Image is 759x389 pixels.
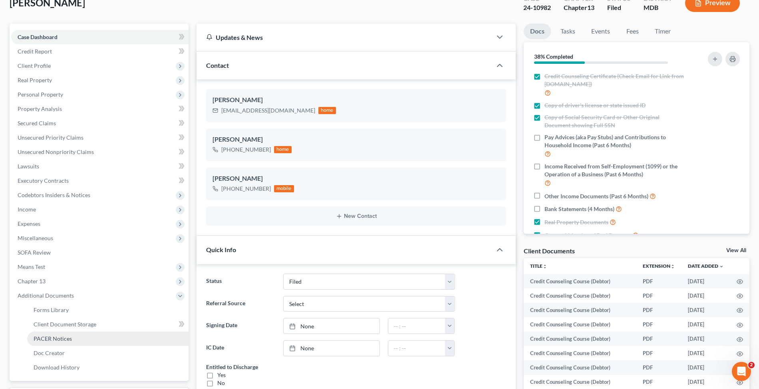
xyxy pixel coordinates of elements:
[726,248,746,253] a: View All
[274,146,292,153] div: home
[534,53,573,60] strong: 38% Completed
[732,362,751,381] iframe: Intercom live chat
[11,245,189,260] a: SOFA Review
[688,263,724,269] a: Date Added expand_more
[524,303,636,317] td: Credit Counseling Course (Debtor)
[206,246,236,253] span: Quick Info
[221,185,271,193] div: [PHONE_NUMBER]
[213,174,500,184] div: [PERSON_NAME]
[682,288,730,303] td: [DATE]
[524,288,636,303] td: Credit Counseling Course (Debtor)
[682,360,730,375] td: [DATE]
[18,278,46,284] span: Chapter 13
[585,24,616,39] a: Events
[18,105,62,112] span: Property Analysis
[202,318,279,334] label: Signing Date
[18,77,52,83] span: Real Property
[34,364,79,371] span: Download History
[18,263,45,270] span: Means Test
[544,133,686,149] span: Pay Advices (aka Pay Stubs) and Contributions to Household Income (Past 6 Months)
[607,3,631,12] div: Filed
[18,177,69,184] span: Executory Contracts
[636,360,682,375] td: PDF
[18,134,83,141] span: Unsecured Priority Claims
[202,296,279,312] label: Referral Source
[11,44,189,59] a: Credit Report
[564,3,594,12] div: Chapter
[202,340,279,356] label: IC Date
[11,102,189,116] a: Property Analysis
[643,263,675,269] a: Extensionunfold_more
[523,3,551,12] div: 24-10982
[648,24,677,39] a: Timer
[18,292,74,299] span: Additional Documents
[682,346,730,360] td: [DATE]
[544,101,646,109] span: Copy of driver's license or state issued ID
[388,318,445,334] input: -- : --
[11,130,189,145] a: Unsecured Priority Claims
[213,95,500,105] div: [PERSON_NAME]
[587,4,594,11] span: 13
[682,332,730,346] td: [DATE]
[11,174,189,188] a: Executory Contracts
[318,107,336,114] div: home
[748,362,755,368] span: 2
[636,346,682,360] td: PDF
[18,163,39,170] span: Lawsuits
[644,3,672,12] div: MDB
[206,61,229,69] span: Contact
[524,24,551,39] a: Docs
[524,317,636,332] td: Credit Counseling Course (Debtor)
[34,350,65,356] span: Doc Creator
[544,72,686,88] span: Credit Counseling Certificate (Check Email for Link from [DOMAIN_NAME])
[18,192,90,198] span: Codebtors Insiders & Notices
[544,231,631,239] span: Current Valuation of Real Property
[524,346,636,360] td: Credit Counseling Course (Debtor)
[11,145,189,159] a: Unsecured Nonpriority Claims
[530,263,547,269] a: Titleunfold_more
[11,30,189,44] a: Case Dashboard
[34,335,72,342] span: PACER Notices
[544,113,686,129] span: Copy of Social Security Card or Other Original Document showing Full SSN
[18,206,36,213] span: Income
[682,303,730,317] td: [DATE]
[524,360,636,375] td: Credit Counseling Course (Debtor)
[388,341,445,356] input: -- : --
[18,220,40,227] span: Expenses
[524,332,636,346] td: Credit Counseling Course (Debtor)
[274,185,294,192] div: mobile
[18,235,53,241] span: Miscellaneous
[27,346,189,360] a: Doc Creator
[544,205,614,213] span: Bank Statements (4 Months)
[524,274,636,288] td: Credit Counseling Course (Debtor)
[34,306,69,313] span: Forms Library
[636,274,682,288] td: PDF
[554,24,582,39] a: Tasks
[682,274,730,288] td: [DATE]
[34,321,96,328] span: Client Document Storage
[544,162,686,178] span: Income Received from Self-Employment (1099) or the Operation of a Business (Past 6 Months)
[18,249,51,256] span: SOFA Review
[11,159,189,174] a: Lawsuits
[221,146,271,154] div: [PHONE_NUMBER]
[202,274,279,290] label: Status
[18,91,63,98] span: Personal Property
[18,48,52,55] span: Credit Report
[217,379,225,387] div: No
[27,317,189,332] a: Client Document Storage
[636,317,682,332] td: PDF
[27,303,189,317] a: Forms Library
[18,120,56,126] span: Secured Claims
[544,218,608,226] span: Real Property Documents
[221,107,315,115] div: [EMAIL_ADDRESS][DOMAIN_NAME]
[18,148,94,155] span: Unsecured Nonpriority Claims
[636,288,682,303] td: PDF
[11,116,189,130] a: Secured Claims
[27,332,189,346] a: PACER Notices
[206,363,258,371] div: Entitled to Discharge
[284,318,379,334] a: None
[542,264,547,269] i: unfold_more
[217,371,226,379] div: Yes
[206,33,482,41] div: Updates & News
[544,192,648,200] span: Other Income Documents (Past 6 Months)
